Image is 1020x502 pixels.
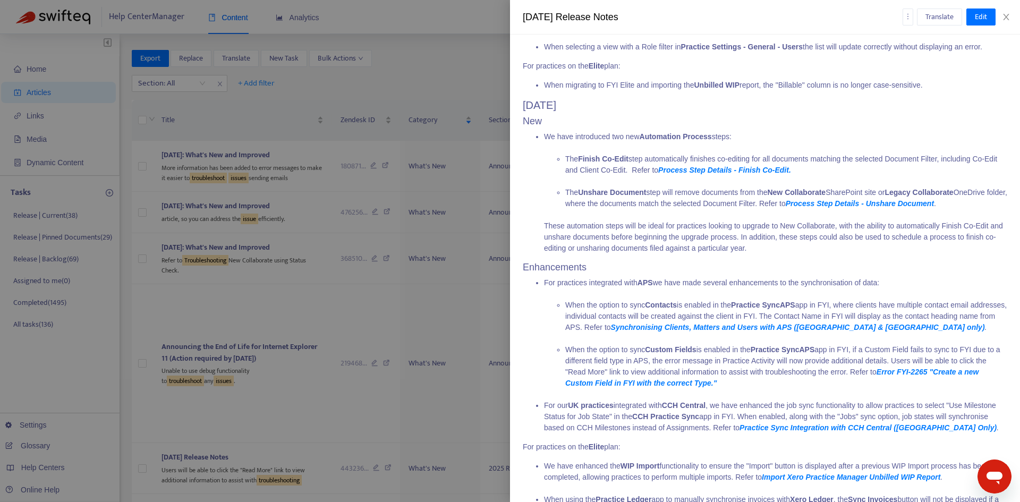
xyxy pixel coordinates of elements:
[544,277,1007,400] li: For practices integrated with we have made several enhancements to the synchronisation of data:
[681,42,803,51] strong: Practice Settings - General - Users
[578,188,646,197] strong: Unshare Document
[762,473,940,481] a: Import Xero Practice Manager Unbilled WIP Report
[885,188,953,197] strong: Legacy Collaborate
[739,423,999,432] em: .
[731,301,780,309] strong: Practice Sync
[544,131,1007,254] li: We have introduced two new steps: These automation steps will be ideal for practices looking to u...
[578,155,628,163] strong: Finish Co-Edit
[975,11,987,23] span: Edit
[694,81,739,89] strong: Unbilled WIP
[568,401,614,410] strong: UK practices
[966,8,996,25] button: Edit
[589,62,605,70] strong: Elite
[544,41,1007,53] li: When selecting a view with a Role filter in the list will update correctly without displaying an ...
[999,12,1014,22] button: Close
[565,368,979,387] a: Error FYI-2265 "Create a new Custom Field in FYI with the correct Type."
[645,301,677,309] strong: Contacts
[739,423,997,432] a: Practice Sync Integration with CCH Central ([GEOGRAPHIC_DATA] Only)
[523,10,903,24] div: [DATE] Release Notes
[565,154,1007,187] li: The step automatically finishes co-editing for all documents matching the selected Document Filte...
[611,323,985,331] a: Synchronising Clients, Matters and Users with APS ([GEOGRAPHIC_DATA] & [GEOGRAPHIC_DATA] only)
[523,99,1007,112] h2: [DATE]
[786,199,934,208] a: Process Step Details - Unshare Document
[904,13,912,20] span: more
[767,188,826,197] strong: New Collaborate
[925,11,954,23] span: Translate
[799,345,814,354] strong: APS
[544,400,1007,433] li: For our integrated with , we have enhanced the job sync functionality to allow practices to selec...
[1002,13,1010,21] span: close
[632,412,699,421] strong: CCH Practice Sync
[977,460,1011,494] iframe: Button to launch messaging window
[611,323,987,331] em: .
[762,473,942,481] em: .
[780,301,795,309] strong: APS
[751,345,800,354] strong: Practice Sync
[637,278,653,287] strong: APS
[620,462,660,470] strong: WIP Import
[565,187,1007,209] li: The step will remove documents from the SharePoint site or OneDrive folder, where the documents m...
[903,8,913,25] button: more
[658,166,791,174] a: Process Step Details - Finish Co-Edit.
[640,132,712,141] strong: Automation Process
[523,61,1007,72] p: For practices on the plan:
[917,8,962,25] button: Translate
[544,80,1007,91] li: When migrating to FYI Elite and importing the report, the "Billable" column is no longer case-sen...
[544,461,1007,494] li: We have enhanced the functionality to ensure the "Import" button is displayed after a previous WI...
[565,344,1007,400] li: When the option to sync is enabled in the app in FYI, if a Custom Field fails to sync to FYI due ...
[589,443,605,451] strong: Elite
[523,116,1007,127] h3: New
[645,345,696,354] strong: Custom Fields
[523,262,1007,274] h3: Enhancements
[523,441,1007,453] p: For practices on the plan:
[662,401,705,410] strong: CCH Central
[565,300,1007,344] li: When the option to sync is enabled in the app in FYI, where clients have multiple contact email a...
